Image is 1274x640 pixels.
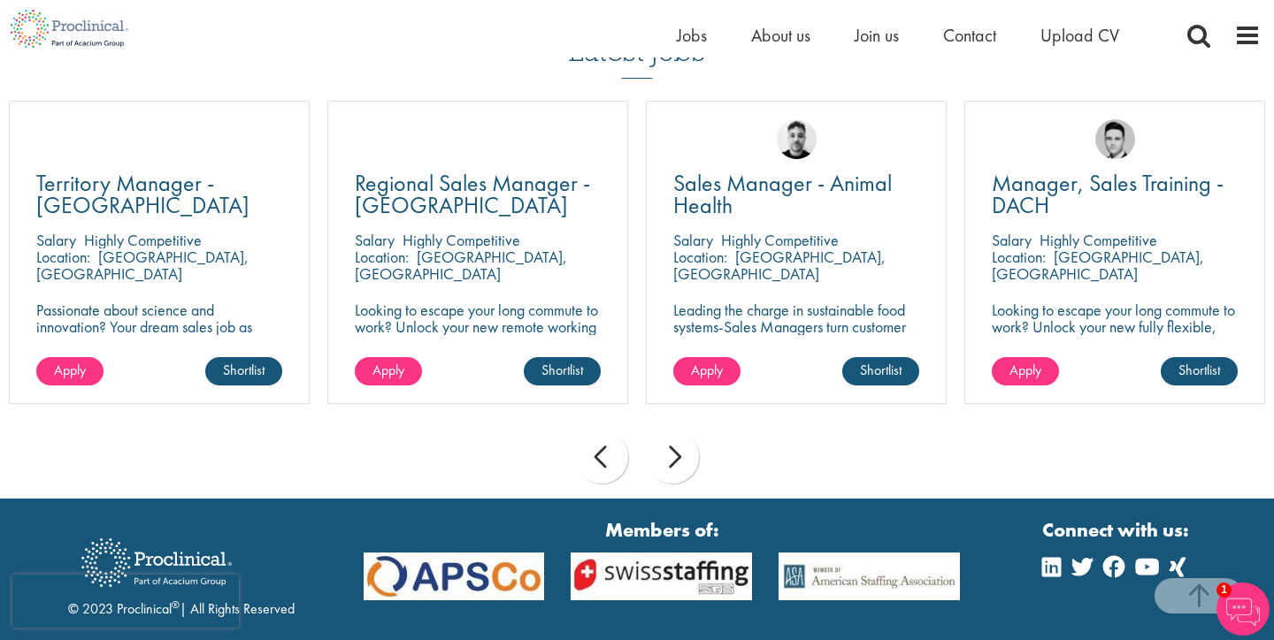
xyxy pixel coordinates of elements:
[842,357,919,385] a: Shortlist
[575,430,628,484] div: prev
[646,430,699,484] div: next
[673,301,919,352] p: Leading the charge in sustainable food systems-Sales Managers turn customer success into global p...
[68,526,245,599] img: Proclinical Recruitment
[673,247,886,284] p: [GEOGRAPHIC_DATA], [GEOGRAPHIC_DATA]
[1216,583,1270,636] img: Chatbot
[1040,230,1157,250] p: Highly Competitive
[372,361,404,379] span: Apply
[36,230,76,250] span: Salary
[765,552,973,600] img: APSCo
[355,247,567,284] p: [GEOGRAPHIC_DATA], [GEOGRAPHIC_DATA]
[36,357,104,385] a: Apply
[777,119,817,159] img: Dean Fisher
[355,168,590,220] span: Regional Sales Manager - [GEOGRAPHIC_DATA]
[54,361,86,379] span: Apply
[992,357,1059,385] a: Apply
[992,247,1046,267] span: Location:
[355,247,409,267] span: Location:
[1216,583,1232,598] span: 1
[36,172,282,217] a: Territory Manager - [GEOGRAPHIC_DATA]
[855,24,899,47] a: Join us
[943,24,996,47] a: Contact
[84,230,202,250] p: Highly Competitive
[721,230,839,250] p: Highly Competitive
[12,575,239,628] iframe: reCAPTCHA
[1040,24,1119,47] a: Upload CV
[992,172,1238,217] a: Manager, Sales Training - DACH
[36,247,249,284] p: [GEOGRAPHIC_DATA], [GEOGRAPHIC_DATA]
[992,301,1238,369] p: Looking to escape your long commute to work? Unlock your new fully flexible, remote working posit...
[673,357,741,385] a: Apply
[992,230,1032,250] span: Salary
[1095,119,1135,159] img: Connor Lynes
[557,552,765,600] img: APSCo
[403,230,520,250] p: Highly Competitive
[673,247,727,267] span: Location:
[205,357,282,385] a: Shortlist
[1042,516,1193,544] strong: Connect with us:
[355,301,601,369] p: Looking to escape your long commute to work? Unlock your new remote working position with this ex...
[677,24,707,47] a: Jobs
[350,552,558,600] img: APSCo
[992,247,1204,284] p: [GEOGRAPHIC_DATA], [GEOGRAPHIC_DATA]
[673,168,892,220] span: Sales Manager - Animal Health
[68,525,295,620] div: © 2023 Proclinical | All Rights Reserved
[1009,361,1041,379] span: Apply
[1161,357,1238,385] a: Shortlist
[673,172,919,217] a: Sales Manager - Animal Health
[992,168,1224,220] span: Manager, Sales Training - DACH
[355,172,601,217] a: Regional Sales Manager - [GEOGRAPHIC_DATA]
[751,24,810,47] a: About us
[355,230,395,250] span: Salary
[36,168,249,220] span: Territory Manager - [GEOGRAPHIC_DATA]
[673,230,713,250] span: Salary
[691,361,723,379] span: Apply
[364,516,961,544] strong: Members of:
[36,301,282,352] p: Passionate about science and innovation? Your dream sales job as Territory Manager awaits!
[355,357,422,385] a: Apply
[36,247,90,267] span: Location:
[524,357,601,385] a: Shortlist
